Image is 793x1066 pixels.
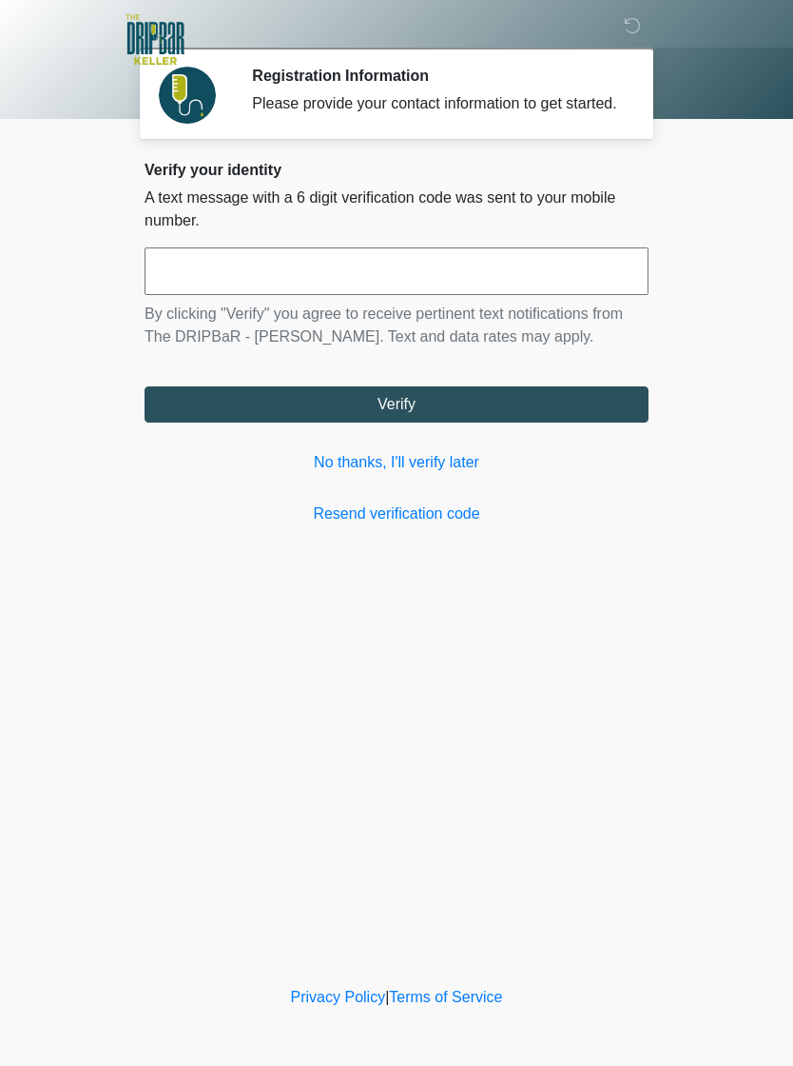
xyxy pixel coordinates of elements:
a: Terms of Service [389,989,502,1005]
a: | [385,989,389,1005]
img: Agent Avatar [159,67,216,124]
button: Verify [145,386,648,423]
a: Privacy Policy [291,989,386,1005]
h2: Verify your identity [145,161,648,179]
p: By clicking "Verify" you agree to receive pertinent text notifications from The DRIPBaR - [PERSON... [145,303,648,348]
div: Please provide your contact information to get started. [252,92,620,115]
p: A text message with a 6 digit verification code was sent to your mobile number. [145,187,648,232]
img: The DRIPBaR - Keller Logo [126,14,184,65]
a: Resend verification code [145,503,648,525]
a: No thanks, I'll verify later [145,451,648,474]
